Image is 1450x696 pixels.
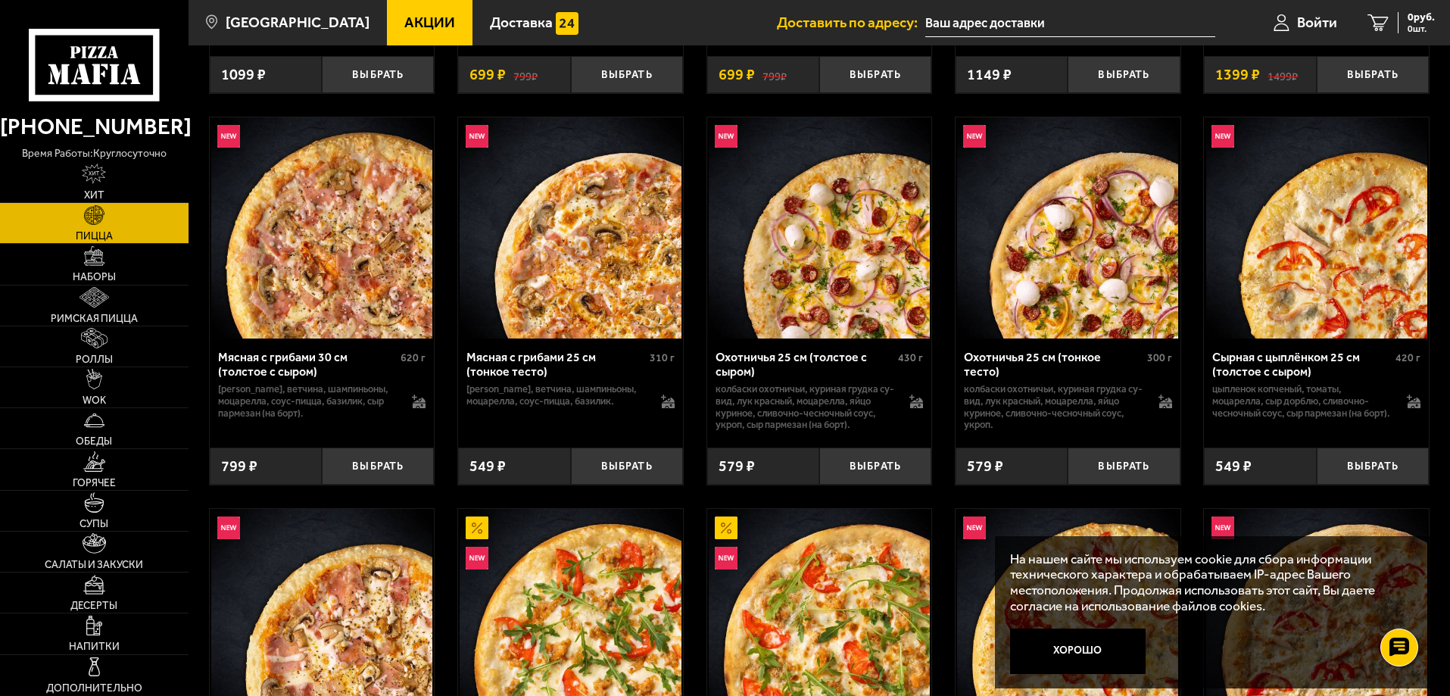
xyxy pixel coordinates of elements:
[513,67,538,83] s: 799 ₽
[460,117,681,339] img: Мясная с грибами 25 см (тонкое тесто)
[466,547,488,570] img: Новинка
[211,117,432,339] img: Мясная с грибами 30 см (толстое с сыром)
[466,125,488,148] img: Новинка
[898,351,923,364] span: 430 г
[51,314,138,324] span: Римская пицца
[715,547,737,570] img: Новинка
[46,683,142,694] span: Дополнительно
[1204,117,1429,339] a: НовинкаСырная с цыплёнком 25 см (толстое с сыром)
[1408,24,1435,33] span: 0 шт.
[83,395,106,406] span: WOK
[963,125,986,148] img: Новинка
[716,383,895,432] p: колбаски охотничьи, куриная грудка су-вид, лук красный, моцарелла, яйцо куриное, сливочно-чесночн...
[964,350,1143,379] div: Охотничья 25 см (тонкое тесто)
[404,15,455,30] span: Акции
[70,601,117,611] span: Десерты
[401,351,426,364] span: 620 г
[762,67,787,83] s: 799 ₽
[226,15,370,30] span: [GEOGRAPHIC_DATA]
[1395,351,1420,364] span: 420 г
[1211,125,1234,148] img: Новинка
[1212,350,1392,379] div: Сырная с цыплёнком 25 см (толстое с сыром)
[218,350,398,379] div: Мясная с грибами 30 см (толстое с сыром)
[469,67,506,83] span: 699 ₽
[716,350,895,379] div: Охотничья 25 см (толстое с сыром)
[957,117,1178,339] img: Охотничья 25 см (тонкое тесто)
[466,350,646,379] div: Мясная с грибами 25 см (тонкое тесто)
[715,125,737,148] img: Новинка
[1068,56,1180,93] button: Выбрать
[221,459,257,474] span: 799 ₽
[719,459,755,474] span: 579 ₽
[925,9,1215,37] input: Ваш адрес доставки
[1215,67,1260,83] span: 1399 ₽
[777,15,925,30] span: Доставить по адресу:
[1147,351,1172,364] span: 300 г
[73,272,116,282] span: Наборы
[707,117,932,339] a: НовинкаОхотничья 25 см (толстое с сыром)
[221,67,266,83] span: 1099 ₽
[80,519,108,529] span: Супы
[69,641,120,652] span: Напитки
[73,478,116,488] span: Горячее
[466,517,488,539] img: Акционный
[217,517,240,539] img: Новинка
[1010,629,1146,674] button: Хорошо
[650,351,675,364] span: 310 г
[1408,12,1435,23] span: 0 руб.
[1317,56,1429,93] button: Выбрать
[1215,459,1252,474] span: 549 ₽
[1268,67,1298,83] s: 1499 ₽
[1297,15,1337,30] span: Войти
[964,383,1143,432] p: колбаски охотничьи, куриная грудка су-вид, лук красный, моцарелла, яйцо куриное, сливочно-чесночн...
[1317,448,1429,485] button: Выбрать
[210,117,435,339] a: НовинкаМясная с грибами 30 см (толстое с сыром)
[45,560,143,570] span: Салаты и закуски
[458,117,683,339] a: НовинкаМясная с грибами 25 см (тонкое тесто)
[967,459,1003,474] span: 579 ₽
[322,56,434,93] button: Выбрать
[715,517,737,539] img: Акционный
[76,436,112,447] span: Обеды
[322,448,434,485] button: Выбрать
[84,190,104,201] span: Хит
[490,15,553,30] span: Доставка
[76,354,113,365] span: Роллы
[217,125,240,148] img: Новинка
[556,12,578,35] img: 15daf4d41897b9f0e9f617042186c801.svg
[819,448,931,485] button: Выбрать
[967,67,1012,83] span: 1149 ₽
[1211,517,1234,539] img: Новинка
[956,117,1180,339] a: НовинкаОхотничья 25 см (тонкое тесто)
[719,67,755,83] span: 699 ₽
[1206,117,1427,339] img: Сырная с цыплёнком 25 см (толстое с сыром)
[1010,551,1406,614] p: На нашем сайте мы используем cookie для сбора информации технического характера и обрабатываем IP...
[1212,383,1392,420] p: цыпленок копченый, томаты, моцарелла, сыр дорблю, сливочно-чесночный соус, сыр пармезан (на борт).
[963,517,986,539] img: Новинка
[709,117,930,339] img: Охотничья 25 см (толстое с сыром)
[76,231,113,242] span: Пицца
[218,383,398,420] p: [PERSON_NAME], ветчина, шампиньоны, моцарелла, соус-пицца, базилик, сыр пармезан (на борт).
[819,56,931,93] button: Выбрать
[469,459,506,474] span: 549 ₽
[466,383,646,407] p: [PERSON_NAME], ветчина, шампиньоны, моцарелла, соус-пицца, базилик.
[571,56,683,93] button: Выбрать
[571,448,683,485] button: Выбрать
[1068,448,1180,485] button: Выбрать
